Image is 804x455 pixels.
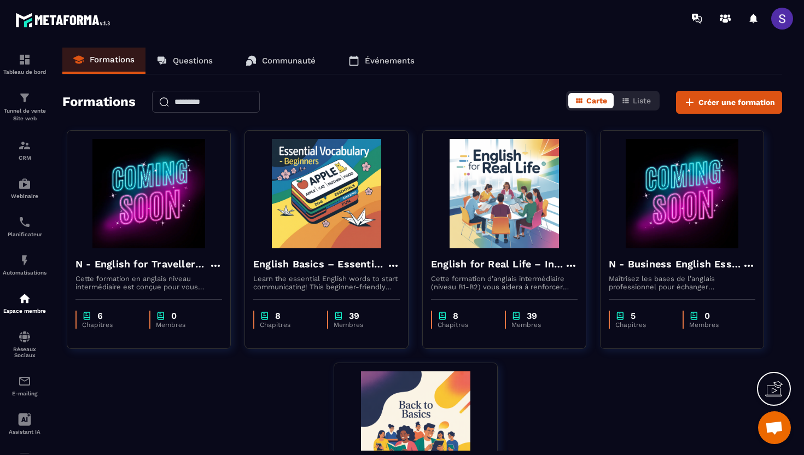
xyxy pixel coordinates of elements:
img: scheduler [18,215,31,229]
a: formation-backgroundEnglish for Real Life – Intermediate LevelCette formation d’anglais intermédi... [422,130,600,363]
img: chapter [615,311,625,321]
p: 39 [349,311,359,321]
a: schedulerschedulerPlanificateur [3,207,46,246]
h2: Formations [62,91,136,114]
a: formationformationTunnel de vente Site web [3,83,46,131]
img: formation-background [431,139,578,248]
p: Espace membre [3,308,46,314]
p: Chapitres [438,321,494,329]
p: Planificateur [3,231,46,237]
button: Créer une formation [676,91,782,114]
p: Chapitres [615,321,672,329]
p: Réseaux Sociaux [3,346,46,358]
p: 8 [453,311,458,321]
img: chapter [689,311,699,321]
p: Communauté [262,56,316,66]
a: Formations [62,48,145,74]
p: Webinaire [3,193,46,199]
p: Membres [156,321,211,329]
p: Membres [511,321,567,329]
p: CRM [3,155,46,161]
p: 6 [97,311,103,321]
span: Liste [633,96,651,105]
p: Tunnel de vente Site web [3,107,46,122]
a: Événements [337,48,426,74]
img: chapter [82,311,92,321]
img: automations [18,177,31,190]
span: Créer une formation [698,97,775,108]
p: 0 [704,311,710,321]
p: Formations [90,55,135,65]
img: email [18,375,31,388]
img: formation [18,139,31,152]
a: Questions [145,48,224,74]
p: 5 [631,311,636,321]
a: automationsautomationsWebinaire [3,169,46,207]
button: Carte [568,93,614,108]
img: chapter [438,311,447,321]
img: social-network [18,330,31,343]
h4: English Basics – Essential Vocabulary for Beginners [253,256,387,272]
a: formation-backgroundEnglish Basics – Essential Vocabulary for BeginnersLearn the essential Englis... [244,130,422,363]
a: formationformationCRM [3,131,46,169]
p: Membres [689,321,744,329]
a: formation-backgroundN - English for Travellers – Intermediate LevelCette formation en anglais niv... [67,130,244,363]
img: formation-background [75,139,222,248]
img: automations [18,292,31,305]
p: Cette formation en anglais niveau intermédiaire est conçue pour vous rendre à l’aise à l’étranger... [75,275,222,291]
p: Événements [365,56,415,66]
h4: English for Real Life – Intermediate Level [431,256,564,272]
a: formation-backgroundN - Business English Essentials – Communicate with ConfidenceMaîtrisez les ba... [600,130,778,363]
img: formation [18,91,31,104]
img: formation-background [253,139,400,248]
h4: N - Business English Essentials – Communicate with Confidence [609,256,742,272]
a: emailemailE-mailing [3,366,46,405]
img: chapter [156,311,166,321]
p: Assistant IA [3,429,46,435]
div: Ouvrir le chat [758,411,791,444]
p: Automatisations [3,270,46,276]
a: Communauté [235,48,327,74]
p: Tableau de bord [3,69,46,75]
a: social-networksocial-networkRéseaux Sociaux [3,322,46,366]
p: E-mailing [3,390,46,396]
span: Carte [586,96,607,105]
a: Assistant IA [3,405,46,443]
img: chapter [334,311,343,321]
p: Membres [334,321,389,329]
img: formation [18,53,31,66]
a: formationformationTableau de bord [3,45,46,83]
img: logo [15,10,114,30]
img: chapter [511,311,521,321]
img: chapter [260,311,270,321]
a: automationsautomationsEspace membre [3,284,46,322]
p: Questions [173,56,213,66]
p: 39 [527,311,537,321]
button: Liste [615,93,657,108]
a: automationsautomationsAutomatisations [3,246,46,284]
p: 8 [275,311,281,321]
p: Cette formation d’anglais intermédiaire (niveau B1-B2) vous aidera à renforcer votre grammaire, e... [431,275,578,291]
p: Maîtrisez les bases de l’anglais professionnel pour échanger efficacement par e-mail, téléphone, ... [609,275,755,291]
img: formation-background [609,139,755,248]
img: automations [18,254,31,267]
p: Chapitres [260,321,316,329]
h4: N - English for Travellers – Intermediate Level [75,256,209,272]
p: 0 [171,311,177,321]
p: Chapitres [82,321,138,329]
p: Learn the essential English words to start communicating! This beginner-friendly course will help... [253,275,400,291]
